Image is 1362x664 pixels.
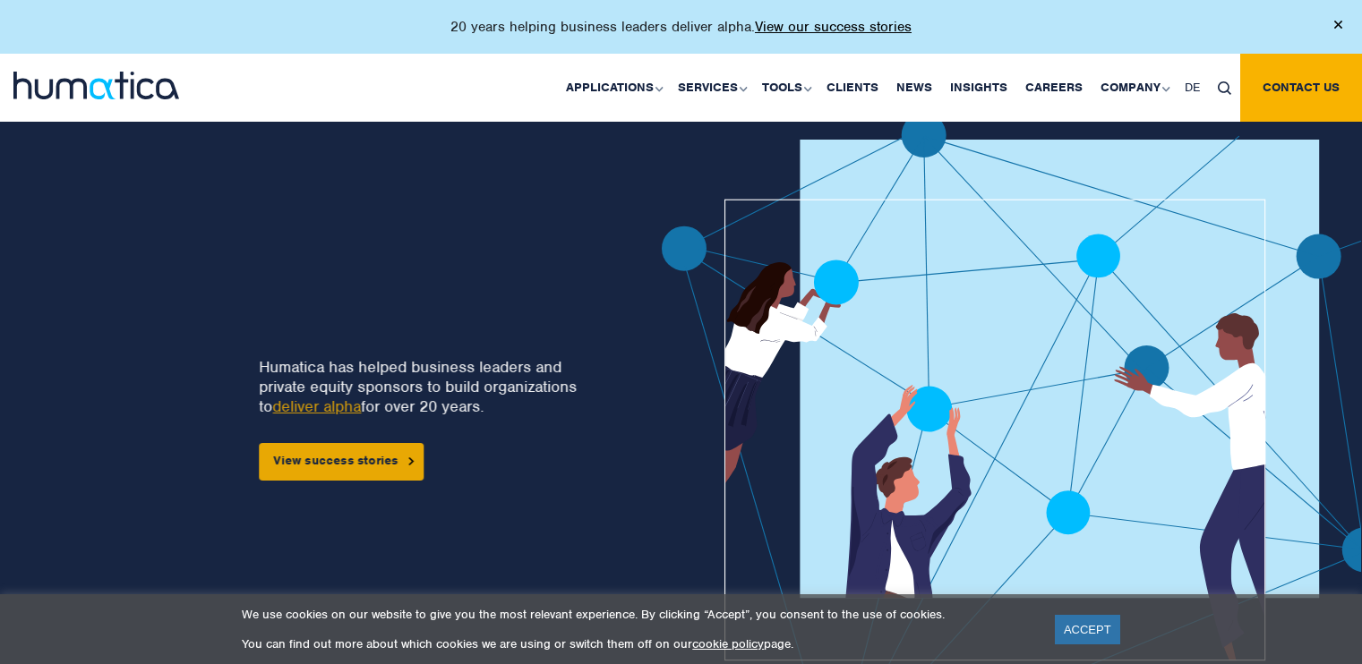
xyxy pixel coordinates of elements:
a: Insights [941,54,1016,122]
img: search_icon [1218,81,1231,95]
img: arrowicon [409,457,415,465]
p: Humatica has helped business leaders and private equity sponsors to build organizations to for ov... [260,357,588,416]
a: Contact us [1240,54,1362,122]
a: View success stories [260,443,424,481]
a: Tools [753,54,818,122]
a: deliver alpha [273,396,362,416]
p: 20 years helping business leaders deliver alpha. [450,18,912,36]
a: cookie policy [692,636,764,651]
span: DE [1185,80,1200,95]
a: Company [1092,54,1176,122]
a: News [887,54,941,122]
img: logo [13,72,179,99]
a: View our success stories [755,18,912,36]
p: We use cookies on our website to give you the most relevant experience. By clicking “Accept”, you... [242,607,1032,622]
a: DE [1176,54,1209,122]
a: Careers [1016,54,1092,122]
p: You can find out more about which cookies we are using or switch them off on our page. [242,636,1032,651]
a: Applications [557,54,669,122]
a: ACCEPT [1055,615,1120,644]
a: Services [669,54,753,122]
a: Clients [818,54,887,122]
